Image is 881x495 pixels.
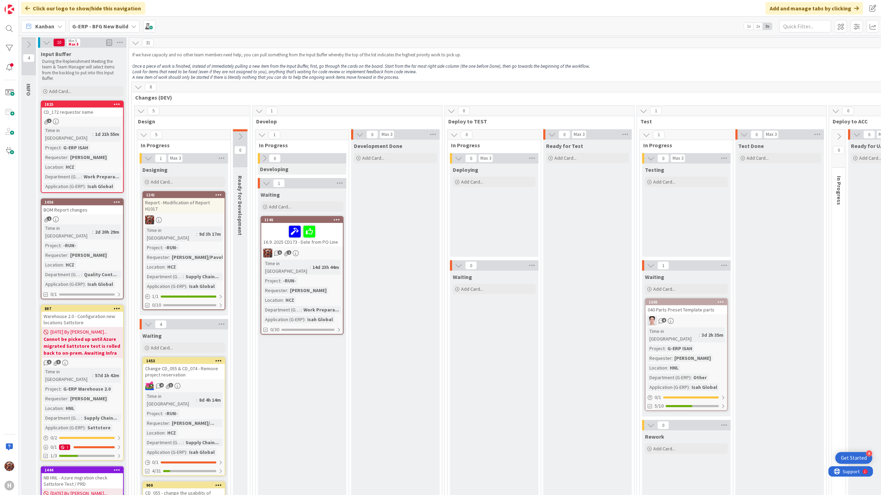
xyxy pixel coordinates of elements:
[270,326,279,333] span: 0/30
[67,395,68,402] span: :
[92,130,93,138] span: :
[36,3,38,8] div: 1
[184,439,221,446] div: Supply Chain...
[306,316,335,323] div: Isah Global
[93,228,121,236] div: 2d 20h 29m
[143,215,225,224] div: JK
[187,282,216,290] div: Isah Global
[82,173,121,180] div: Work Prepara...
[44,144,60,151] div: Project
[82,271,119,278] div: Quality Cont...
[62,242,78,249] div: -RUN-
[461,179,483,185] span: Add Card...
[163,244,179,251] div: -RUN-
[143,192,225,213] div: 1241Report - Modification of Report H1017
[50,443,57,451] span: 0 / 1
[657,261,669,270] span: 1
[4,461,14,471] img: JK
[145,83,157,91] span: 8
[143,192,225,198] div: 1241
[63,404,64,412] span: :
[44,173,81,180] div: Department (G-ERP)
[41,467,123,473] div: 1444
[82,414,119,422] div: Supply Chain...
[145,381,154,390] img: JK
[259,142,340,149] span: In Progress
[152,301,161,309] span: 0/10
[142,39,154,47] span: 31
[85,183,86,190] span: :
[50,328,107,336] span: [DATE] By [PERSON_NAME]...
[366,130,378,139] span: 0
[44,395,67,402] div: Requester
[45,306,123,311] div: 887
[166,263,178,271] div: HCZ
[47,216,51,221] span: 1
[145,215,154,224] img: JK
[266,107,278,115] span: 1
[256,118,433,125] span: Develop
[41,50,71,57] span: Input Buffer
[41,306,123,312] div: 887
[655,402,664,410] span: 5/10
[640,118,818,125] span: Test
[183,273,184,280] span: :
[646,299,727,314] div: 1265040 Parts Preset Template parts
[278,250,282,255] span: 5
[237,176,244,235] span: Ready for Development
[67,153,68,161] span: :
[546,142,583,149] span: Ready for Test
[836,176,843,205] span: In Progress
[261,249,343,258] div: JK
[646,305,727,314] div: 040 Parts Preset Template parts
[152,459,159,466] span: 0 / 1
[64,163,76,171] div: HCZ
[72,23,128,30] b: G-ERP - BFG New Build
[44,368,92,383] div: Time in [GEOGRAPHIC_DATA]
[92,228,93,236] span: :
[53,38,65,47] span: 10
[461,131,472,139] span: 0
[44,163,63,171] div: Location
[44,414,81,422] div: Department (G-ERP)
[263,260,310,275] div: Time in [GEOGRAPHIC_DATA]
[41,205,123,214] div: BOM Report changes
[145,244,162,251] div: Project
[747,155,769,161] span: Add Card...
[145,263,165,271] div: Location
[56,360,61,364] span: 3
[197,230,223,238] div: 9d 3h 17m
[648,316,657,325] img: ll
[68,153,109,161] div: [PERSON_NAME]
[699,331,700,339] span: :
[25,84,32,96] span: INFO
[646,393,727,402] div: 0/1
[50,452,57,459] span: 1/3
[143,358,225,364] div: 1453
[21,2,145,15] div: Click our logo to show/hide this navigation
[480,157,491,160] div: Max 3
[261,216,344,335] a: 114616.9 .2025 CD173 - Date from PO LineJKTime in [GEOGRAPHIC_DATA]:14d 23h 44mProject:-RUN-Reque...
[653,131,665,139] span: 1
[689,383,690,391] span: :
[263,296,283,304] div: Location
[310,263,311,271] span: :
[41,305,124,461] a: 887Warehouse 2.0 - Configuration new locations Sattstore[DATE] By [PERSON_NAME]...Cannot be picke...
[60,242,62,249] span: :
[41,198,124,299] a: 1456BOM Report changesTime in [GEOGRAPHIC_DATA]:2d 20h 29mProject:-RUN-Requester:[PERSON_NAME]Loc...
[261,191,280,198] span: Waiting
[145,273,183,280] div: Department (G-ERP)
[143,292,225,301] div: 1/1
[554,155,577,161] span: Add Card...
[42,59,122,81] p: During the Replenishment Meeting the team & Team Manager will select items from the backlog to pu...
[165,263,166,271] span: :
[655,394,661,401] span: 0 / 1
[841,455,867,461] div: Get Started
[184,273,221,280] div: Supply Chain...
[646,316,727,325] div: ll
[187,448,216,456] div: Isah Global
[138,118,241,125] span: Design
[263,277,280,284] div: Project
[264,217,343,222] div: 1146
[304,316,306,323] span: :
